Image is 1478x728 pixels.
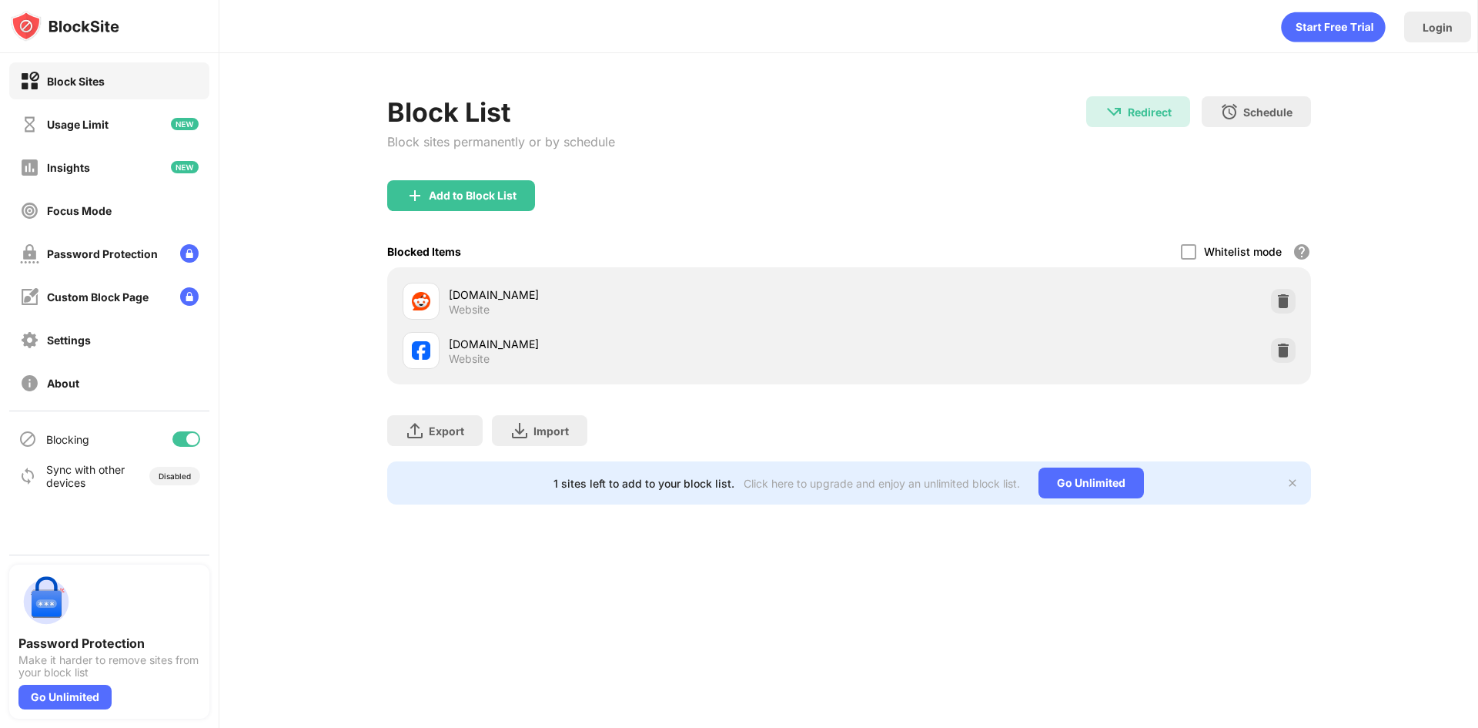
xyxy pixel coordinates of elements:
div: About [47,377,79,390]
img: x-button.svg [1286,477,1299,489]
div: Disabled [159,471,191,481]
img: sync-icon.svg [18,467,37,485]
div: Website [449,303,490,317]
div: Password Protection [47,247,158,260]
img: block-on.svg [20,72,39,91]
img: customize-block-page-off.svg [20,287,39,307]
img: lock-menu.svg [180,244,199,263]
div: Website [449,352,490,366]
div: Blocking [46,433,89,446]
img: new-icon.svg [171,161,199,173]
div: Click here to upgrade and enjoy an unlimited block list. [744,477,1020,490]
div: Custom Block Page [47,290,149,304]
div: Go Unlimited [1038,468,1144,498]
img: new-icon.svg [171,118,199,130]
div: Block List [387,96,615,128]
div: Make it harder to remove sites from your block list [18,654,200,679]
div: Password Protection [18,636,200,651]
div: Schedule [1243,106,1292,119]
img: push-password-protection.svg [18,574,74,629]
img: favicons [412,341,430,360]
img: lock-menu.svg [180,287,199,306]
div: Export [429,424,464,438]
div: Whitelist mode [1204,245,1282,258]
div: Redirect [1128,106,1172,119]
div: Login [1423,21,1453,34]
img: about-off.svg [20,374,39,393]
div: Settings [47,334,91,347]
div: Insights [47,161,90,174]
div: Block Sites [47,75,105,88]
div: Import [533,424,569,438]
div: 1 sites left to add to your block list. [553,477,734,490]
div: Add to Block List [429,190,517,202]
div: [DOMAIN_NAME] [449,287,849,303]
img: settings-off.svg [20,330,39,350]
img: time-usage-off.svg [20,115,39,134]
img: favicons [412,292,430,310]
div: animation [1281,12,1386,42]
div: Blocked Items [387,245,461,258]
img: password-protection-off.svg [20,244,39,263]
img: logo-blocksite.svg [11,11,119,42]
div: [DOMAIN_NAME] [449,336,849,352]
div: Go Unlimited [18,685,112,710]
div: Usage Limit [47,118,109,131]
div: Focus Mode [47,204,112,217]
img: blocking-icon.svg [18,430,37,448]
img: focus-off.svg [20,201,39,220]
img: insights-off.svg [20,158,39,177]
div: Sync with other devices [46,463,125,489]
div: Block sites permanently or by schedule [387,134,615,149]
